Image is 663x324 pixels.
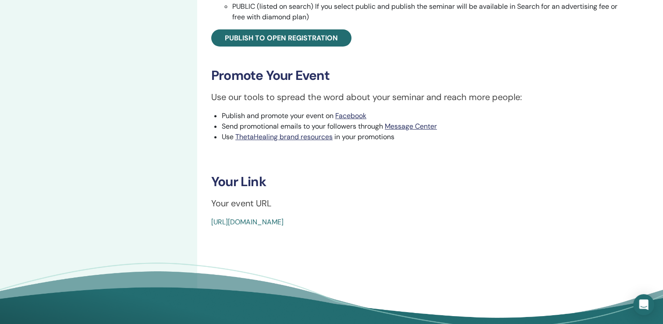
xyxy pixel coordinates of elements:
[335,111,366,120] a: Facebook
[211,29,351,47] a: Publish to open registration
[211,90,625,104] p: Use our tools to spread the word about your seminar and reach more people:
[385,122,437,131] a: Message Center
[211,68,625,83] h3: Promote Your Event
[211,217,284,227] a: [URL][DOMAIN_NAME]
[211,174,625,190] h3: Your Link
[222,111,625,121] li: Publish and promote your event on
[222,121,625,132] li: Send promotional emails to your followers through
[222,132,625,142] li: Use in your promotions
[235,132,333,141] a: ThetaHealing brand resources
[232,1,625,22] li: PUBLIC (listed on search) If you select public and publish the seminar will be available in Searc...
[633,294,654,315] div: Open Intercom Messenger
[211,197,625,210] p: Your event URL
[225,33,338,43] span: Publish to open registration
